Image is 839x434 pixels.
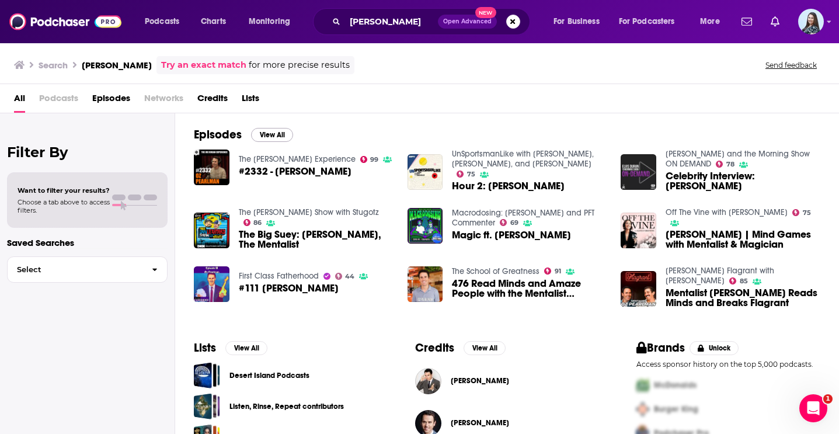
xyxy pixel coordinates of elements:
a: EpisodesView All [194,127,293,142]
a: 75 [457,171,475,178]
button: open menu [611,12,692,31]
span: Credits [197,89,228,113]
a: 69 [500,219,518,226]
span: For Business [553,13,600,30]
img: First Pro Logo [632,373,654,397]
a: Macrodosing: Arian Foster and PFT Commenter [452,208,594,228]
a: 75 [792,209,811,216]
span: 476 Read Minds and Amaze People with the Mentalist [PERSON_NAME] [452,279,607,298]
a: Celebrity Interview: Oz Pearlman [666,171,820,191]
span: New [475,7,496,18]
span: 44 [345,274,354,279]
a: Oz Pearlman | Mind Games with Mentalist & Magician [621,213,656,248]
span: Hour 2: [PERSON_NAME] [452,181,565,191]
p: Access sponsor history on the top 5,000 podcasts. [636,360,820,369]
a: Andrew Schulz's Flagrant with Akaash Singh [666,266,774,286]
a: Try an exact match [161,58,246,72]
a: 99 [360,156,379,163]
span: 75 [467,172,475,177]
h3: [PERSON_NAME] [82,60,152,71]
a: ListsView All [194,341,267,355]
h2: Lists [194,341,216,355]
span: McDonalds [654,380,697,390]
a: CreditsView All [415,341,506,355]
a: Mentalist Oz Pearlman Reads Minds and Breaks Flagrant [666,288,820,308]
div: Search podcasts, credits, & more... [324,8,541,35]
iframe: Intercom live chat [799,394,827,422]
span: Charts [201,13,226,30]
span: 99 [370,157,378,162]
a: Listen, Rinse, Repeat contributors [229,400,344,413]
span: Podcasts [39,89,78,113]
img: Mentalist Oz Pearlman Reads Minds and Breaks Flagrant [621,271,656,307]
a: Oz Pearlman | Mind Games with Mentalist & Magician [666,230,820,249]
span: 85 [740,279,748,284]
span: Monitoring [249,13,290,30]
span: More [700,13,720,30]
span: 1 [823,394,833,404]
a: Lists [242,89,259,113]
span: Celebrity Interview: [PERSON_NAME] [666,171,820,191]
button: open menu [241,12,305,31]
img: Oz Pearlman [415,368,441,394]
span: [PERSON_NAME] | Mind Games with Mentalist & Magician [666,230,820,249]
span: Listen, Rinse, Repeat contributors [194,393,220,419]
button: open menu [545,12,614,31]
img: 476 Read Minds and Amaze People with the Mentalist Oz Pearlman [408,266,443,302]
span: Want to filter your results? [18,186,110,195]
span: #2332 - [PERSON_NAME] [239,166,351,176]
span: 69 [510,220,518,225]
span: for more precise results [249,58,350,72]
a: Magic ft. Oz Pearlman [452,230,571,240]
a: Episodes [92,89,130,113]
span: Desert Island Podcasts [194,362,220,388]
button: Select [7,256,168,283]
a: Show notifications dropdown [737,12,757,32]
a: First Class Fatherhood [239,271,319,281]
a: 44 [335,273,355,280]
h2: Credits [415,341,454,355]
a: The Big Suey: Oz Pearlman, The Mentalist [239,230,394,249]
button: Oz PearlmanOz Pearlman [415,362,599,400]
span: Networks [144,89,183,113]
img: Hour 2: Oz Pearlman [408,154,443,190]
a: 78 [716,161,734,168]
h2: Filter By [7,144,168,161]
a: The Dan Le Batard Show with Stugotz [239,207,379,217]
span: Select [8,266,142,273]
img: #111 Oz Pearlman [194,266,229,302]
button: View All [251,128,293,142]
a: 86 [243,219,262,226]
button: open menu [137,12,194,31]
button: open menu [692,12,734,31]
a: The Big Suey: Oz Pearlman, The Mentalist [194,213,229,248]
a: Off The Vine with Kaitlyn Bristowe [666,207,788,217]
span: For Podcasters [619,13,675,30]
a: #111 Oz Pearlman [239,283,339,293]
img: Magic ft. Oz Pearlman [408,208,443,244]
button: View All [225,341,267,355]
span: 78 [726,162,734,167]
button: View All [464,341,506,355]
img: #2332 - Oz Pearlman [194,150,229,185]
a: Oz Perlman [451,418,509,428]
a: Hour 2: Oz Pearlman [452,181,565,191]
p: Saved Searches [7,237,168,248]
button: Unlock [690,341,739,355]
a: Desert Island Podcasts [229,369,309,382]
span: Mentalist [PERSON_NAME] Reads Minds and Breaks Flagrant [666,288,820,308]
a: Podchaser - Follow, Share and Rate Podcasts [9,11,121,33]
span: 91 [555,269,561,274]
img: User Profile [798,9,824,34]
span: All [14,89,25,113]
span: Burger King [654,404,698,414]
a: #2332 - Oz Pearlman [239,166,351,176]
span: Logged in as brookefortierpr [798,9,824,34]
